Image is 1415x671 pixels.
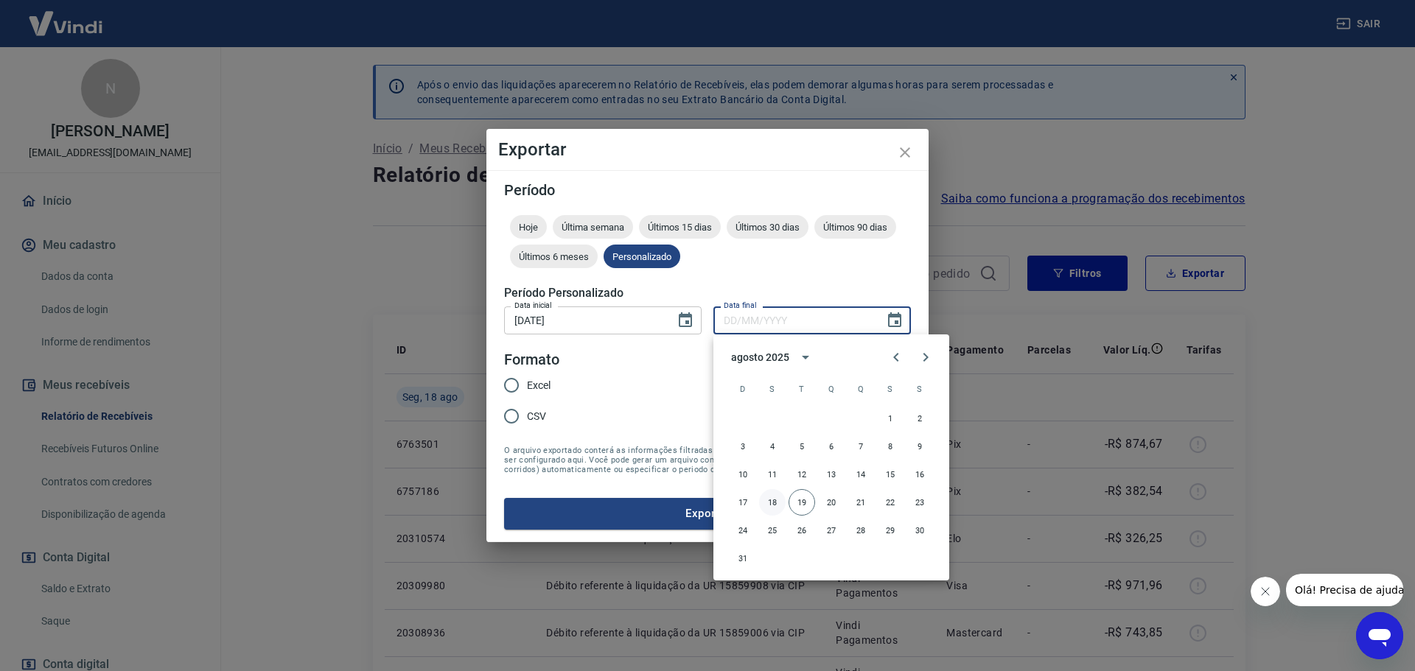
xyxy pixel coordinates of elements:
[759,433,786,460] button: 4
[713,306,874,334] input: DD/MM/YYYY
[848,461,874,488] button: 14
[814,222,896,233] span: Últimos 90 dias
[848,517,874,544] button: 28
[877,374,904,404] span: sexta-feira
[510,215,547,239] div: Hoje
[730,433,756,460] button: 3
[793,345,818,370] button: calendar view is open, switch to year view
[759,374,786,404] span: segunda-feira
[818,461,845,488] button: 13
[510,251,598,262] span: Últimos 6 meses
[727,215,808,239] div: Últimos 30 dias
[877,433,904,460] button: 8
[639,222,721,233] span: Últimos 15 dias
[730,374,756,404] span: domingo
[730,489,756,516] button: 17
[504,349,559,370] legend: Formato
[887,135,923,170] button: close
[818,489,845,516] button: 20
[553,222,633,233] span: Última semana
[730,545,756,572] button: 31
[730,461,756,488] button: 10
[906,374,933,404] span: sábado
[789,433,815,460] button: 5
[818,517,845,544] button: 27
[9,10,124,22] span: Olá! Precisa de ajuda?
[848,374,874,404] span: quinta-feira
[1286,574,1403,606] iframe: Mensagem da empresa
[789,489,815,516] button: 19
[759,489,786,516] button: 18
[498,141,917,158] h4: Exportar
[731,350,789,365] div: agosto 2025
[911,342,940,372] button: Next month
[604,251,680,262] span: Personalizado
[724,300,757,311] label: Data final
[789,461,815,488] button: 12
[514,300,552,311] label: Data inicial
[1251,577,1280,606] iframe: Fechar mensagem
[527,409,546,424] span: CSV
[881,342,911,372] button: Previous month
[1356,612,1403,659] iframe: Botão para abrir a janela de mensagens
[510,222,547,233] span: Hoje
[759,517,786,544] button: 25
[504,446,911,474] span: O arquivo exportado conterá as informações filtradas na tela anterior com exceção do período que ...
[848,433,874,460] button: 7
[906,517,933,544] button: 30
[818,433,845,460] button: 6
[553,215,633,239] div: Última semana
[730,517,756,544] button: 24
[504,286,911,301] h5: Período Personalizado
[504,498,911,529] button: Exportar
[877,489,904,516] button: 22
[527,378,551,393] span: Excel
[789,517,815,544] button: 26
[906,405,933,432] button: 2
[880,306,909,335] button: Choose date
[510,245,598,268] div: Últimos 6 meses
[877,461,904,488] button: 15
[906,461,933,488] button: 16
[906,433,933,460] button: 9
[727,222,808,233] span: Últimos 30 dias
[504,183,911,197] h5: Período
[759,461,786,488] button: 11
[906,489,933,516] button: 23
[604,245,680,268] div: Personalizado
[639,215,721,239] div: Últimos 15 dias
[818,374,845,404] span: quarta-feira
[848,489,874,516] button: 21
[877,405,904,432] button: 1
[504,306,665,334] input: DD/MM/YYYY
[877,517,904,544] button: 29
[789,374,815,404] span: terça-feira
[814,215,896,239] div: Últimos 90 dias
[671,306,700,335] button: Choose date, selected date is 18 de ago de 2025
